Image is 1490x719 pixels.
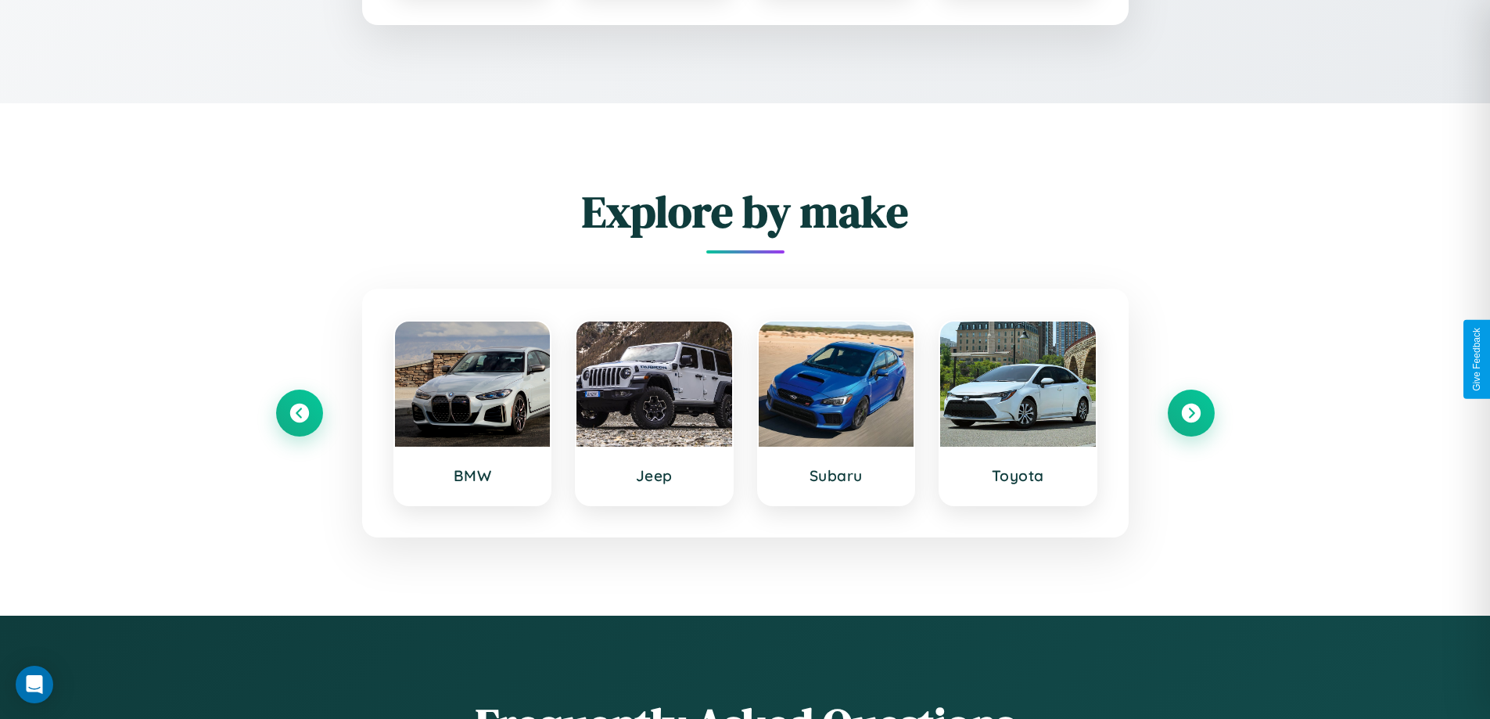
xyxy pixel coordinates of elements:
h3: Subaru [774,466,899,485]
h3: BMW [411,466,535,485]
div: Give Feedback [1471,328,1482,391]
h3: Jeep [592,466,716,485]
h2: Explore by make [276,182,1215,242]
div: Open Intercom Messenger [16,666,53,703]
h3: Toyota [956,466,1080,485]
